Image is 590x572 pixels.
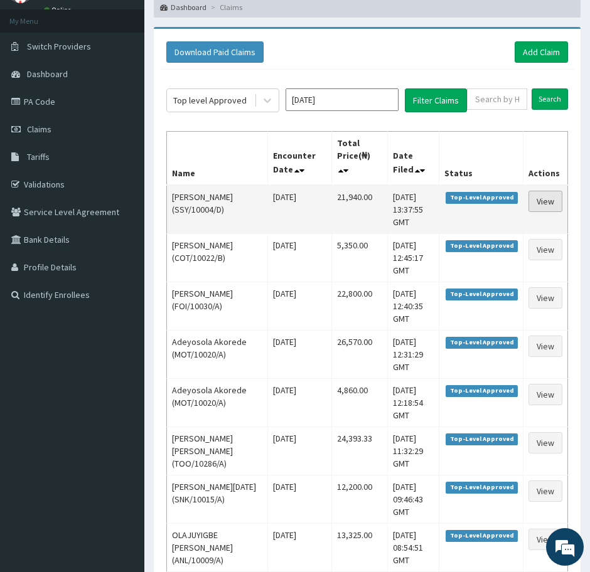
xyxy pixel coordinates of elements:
td: [DATE] [268,426,331,475]
td: Adeyosola Akorede (MOT/10020/A) [167,378,268,426]
span: Top-Level Approved [446,482,518,493]
td: [DATE] [268,523,331,571]
a: View [528,384,562,405]
li: Claims [208,2,242,13]
td: Adeyosola Akorede (MOT/10020/A) [167,330,268,378]
input: Search [532,88,568,110]
th: Date Filed [388,131,439,185]
td: [PERSON_NAME] (SSY/10004/D) [167,185,268,234]
td: [DATE] [268,475,331,523]
input: Search by HMO ID [467,88,527,110]
a: View [528,191,562,212]
span: Switch Providers [27,41,91,52]
th: Status [439,131,523,185]
span: We're online! [73,158,173,285]
div: Minimize live chat window [206,6,236,36]
td: [DATE] 13:37:55 GMT [388,185,439,234]
td: 21,940.00 [331,185,387,234]
span: Dashboard [27,68,68,80]
td: 4,860.00 [331,378,387,426]
a: View [528,480,562,502]
td: [DATE] 12:18:54 GMT [388,378,439,426]
td: [PERSON_NAME] (FOI/10030/A) [167,282,268,330]
td: [DATE] [268,185,331,234]
th: Total Price(₦) [331,131,387,185]
textarea: Type your message and hit 'Enter' [6,342,239,386]
td: [DATE] 12:40:35 GMT [388,282,439,330]
span: Top-Level Approved [446,385,518,396]
td: 26,570.00 [331,330,387,378]
td: 22,800.00 [331,282,387,330]
td: [PERSON_NAME] [PERSON_NAME] (TOO/10286/A) [167,426,268,475]
td: [PERSON_NAME] (COT/10022/B) [167,233,268,282]
span: Claims [27,124,51,135]
a: View [528,336,562,357]
a: View [528,432,562,453]
td: [DATE] [268,282,331,330]
td: [PERSON_NAME][DATE] (SNK/10015/A) [167,475,268,523]
td: 5,350.00 [331,233,387,282]
span: Top-Level Approved [446,337,518,348]
a: View [528,529,562,550]
div: Top level Approved [173,94,247,107]
td: 12,200.00 [331,475,387,523]
img: d_794563401_company_1708531726252_794563401 [23,63,51,94]
td: [DATE] 09:46:43 GMT [388,475,439,523]
span: Top-Level Approved [446,289,518,300]
a: Dashboard [160,2,206,13]
a: View [528,287,562,309]
button: Download Paid Claims [166,41,264,63]
th: Name [167,131,268,185]
th: Encounter Date [268,131,331,185]
td: [DATE] [268,233,331,282]
td: OLAJUYIGBE [PERSON_NAME] (ANL/10009/A) [167,523,268,571]
span: Top-Level Approved [446,240,518,252]
td: [DATE] 12:45:17 GMT [388,233,439,282]
td: [DATE] [268,378,331,426]
span: Top-Level Approved [446,433,518,445]
td: [DATE] 08:54:51 GMT [388,523,439,571]
button: Filter Claims [405,88,467,112]
a: Online [44,6,74,14]
td: 24,393.33 [331,426,387,475]
div: Chat with us now [65,70,211,87]
td: [DATE] 12:31:29 GMT [388,330,439,378]
th: Actions [523,131,567,185]
td: [DATE] 11:32:29 GMT [388,426,439,475]
a: View [528,239,562,260]
input: Select Month and Year [286,88,399,111]
span: Top-Level Approved [446,530,518,541]
td: 13,325.00 [331,523,387,571]
td: [DATE] [268,330,331,378]
a: Add Claim [515,41,568,63]
span: Tariffs [27,151,50,162]
span: Top-Level Approved [446,192,518,203]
